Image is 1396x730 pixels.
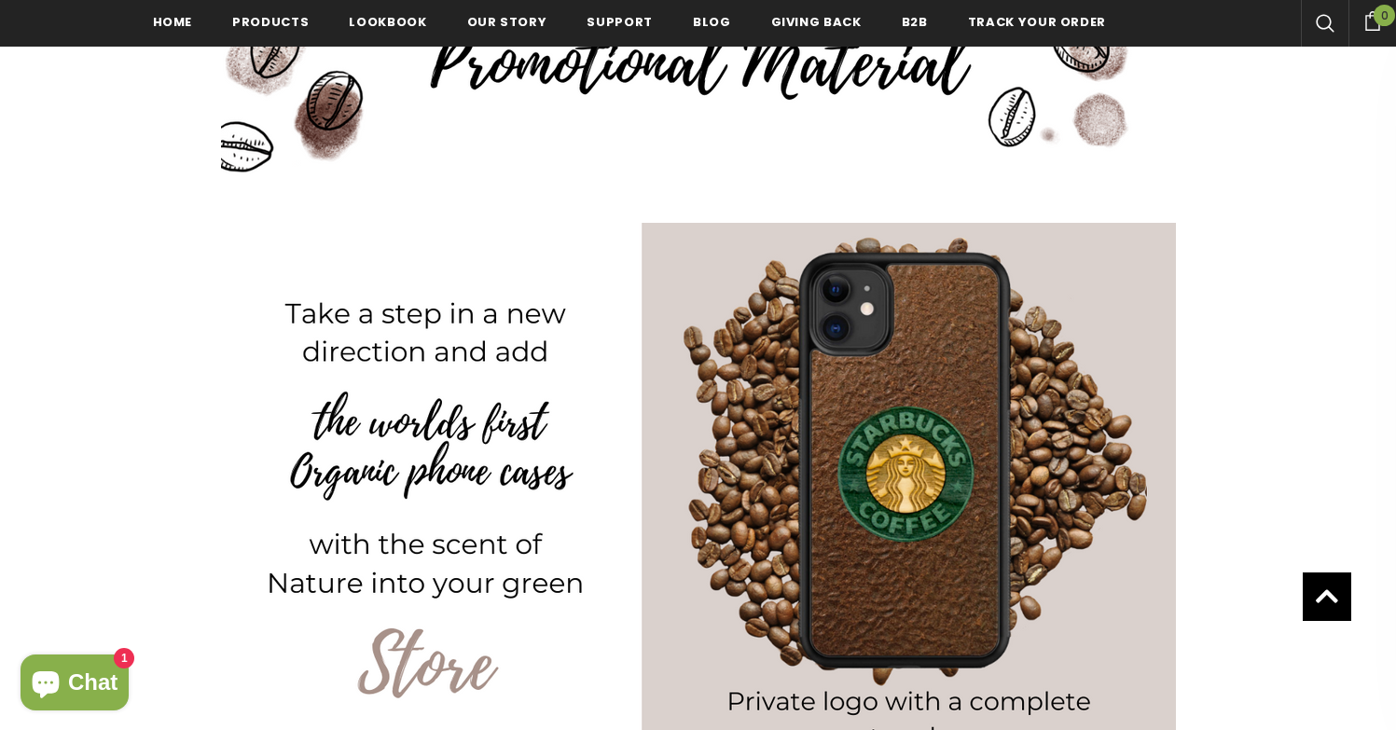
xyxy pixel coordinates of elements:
[1374,5,1395,26] span: 0
[968,13,1106,31] span: Track your order
[15,654,134,715] inbox-online-store-chat: Shopify online store chat
[232,13,309,31] span: Products
[587,13,653,31] span: support
[693,13,731,31] span: Blog
[1348,8,1396,31] a: 0
[153,13,193,31] span: Home
[771,13,862,31] span: Giving back
[467,13,547,31] span: Our Story
[349,13,426,31] span: Lookbook
[902,13,928,31] span: B2B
